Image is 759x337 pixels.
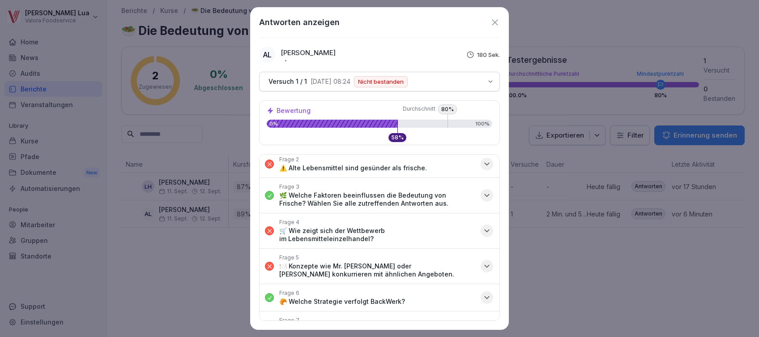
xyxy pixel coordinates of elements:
p: 180 Sek. [477,51,500,58]
button: Frage 6🥐 Welche Strategie verfolgt BackWerk? [260,284,499,311]
p: 80 % [438,104,457,114]
button: Frage 3🌿 Welche Faktoren beeinflussen die Bedeutung von Frische? Wählen Sie alle zutreffenden Ant... [260,178,499,213]
p: Bewertung [277,108,311,114]
p: Versuch 1 / 1 [269,78,307,86]
p: Frage 2 [279,156,299,163]
p: 🍽️ Konzepte wie Mr. [PERSON_NAME] oder [PERSON_NAME] konkurrieren mit ähnlichen Angeboten. [279,262,475,278]
p: Frage 5 [279,254,299,261]
p: 🛒 Wie zeigt sich der Wettbewerb im Lebensmitteleinzelhandel? [279,227,475,243]
p: 58 % [391,135,404,140]
p: 100% [475,121,490,126]
p: Nicht bestanden [358,79,404,85]
span: Durchschnitt [382,105,435,112]
div: AL [259,47,275,63]
p: 🥐 Welche Strategie verfolgt BackWerk? [279,298,405,306]
p: Frage 6 [279,289,299,297]
p: 🌿 Welche Faktoren beeinflussen die Bedeutung von Frische? Wählen Sie alle zutreffenden Antworten ... [279,191,475,207]
button: Frage 5🍽️ Konzepte wie Mr. [PERSON_NAME] oder [PERSON_NAME] konkurrieren mit ähnlichen Angeboten. [260,249,499,284]
p: ⚠️ Alte Lebensmittel sind gesünder als frische. [279,164,427,172]
p: Frage 7 [279,317,299,324]
button: Frage 2⚠️ Alte Lebensmittel sind gesünder als frische. [260,151,499,177]
p: [DATE] 08:24 [311,78,350,85]
h1: Antworten anzeigen [259,16,340,28]
p: Frage 4 [279,219,299,226]
button: Frage 4🛒 Wie zeigt sich der Wettbewerb im Lebensmitteleinzelhandel? [260,213,499,248]
p: [PERSON_NAME] [281,48,336,58]
p: 0% [267,121,397,126]
p: Frage 3 [279,183,299,190]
